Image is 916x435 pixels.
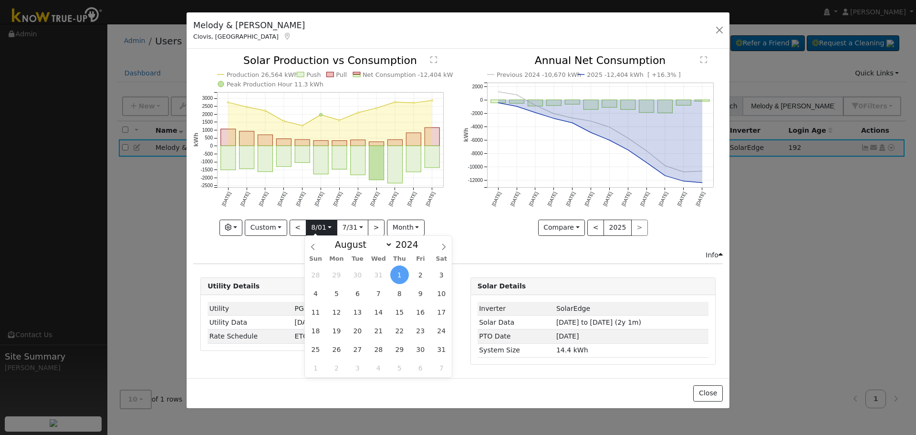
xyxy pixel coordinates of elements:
[589,119,593,123] circle: onclick=""
[406,133,421,146] rect: onclick=""
[682,180,686,183] circle: onclick=""
[369,340,388,359] span: August 28, 2024
[369,303,388,321] span: August 14, 2024
[305,256,326,262] span: Sun
[546,191,557,207] text: [DATE]
[413,102,415,104] circle: onclick=""
[556,305,590,312] span: ID: 3737086, authorized: 09/12/23
[369,321,388,340] span: August 21, 2024
[245,220,287,236] button: Custom
[410,256,431,262] span: Fri
[202,112,213,117] text: 2000
[193,33,279,40] span: Clovis, [GEOGRAPHIC_DATA]
[295,191,306,207] text: [DATE]
[210,144,213,149] text: 0
[639,191,650,207] text: [DATE]
[425,146,440,168] rect: onclick=""
[205,136,213,141] text: 500
[389,256,410,262] span: Thu
[565,100,580,104] rect: onclick=""
[587,220,604,236] button: <
[496,101,500,105] circle: onclick=""
[390,359,409,377] span: September 5, 2024
[604,220,632,236] button: 2025
[607,126,611,129] circle: onclick=""
[295,332,319,340] span: N
[468,178,483,183] text: -12000
[290,220,306,236] button: <
[208,316,293,329] td: Utility Data
[390,321,409,340] span: August 22, 2024
[411,265,430,284] span: August 2, 2024
[676,191,687,207] text: [DATE]
[348,359,367,377] span: September 3, 2024
[201,159,213,165] text: -1000
[470,124,483,129] text: -4000
[528,191,539,207] text: [DATE]
[431,256,452,262] span: Sat
[695,100,709,101] rect: onclick=""
[369,146,384,180] rect: onclick=""
[393,239,427,250] input: Year
[369,284,388,303] span: August 7, 2024
[470,111,483,116] text: -2000
[201,175,213,180] text: -2000
[406,191,417,207] text: [DATE]
[645,149,648,153] circle: onclick=""
[348,340,367,359] span: August 27, 2024
[583,191,594,207] text: [DATE]
[351,146,365,175] rect: onclick=""
[332,141,347,146] rect: onclick=""
[332,146,347,170] rect: onclick=""
[375,107,377,109] circle: onclick=""
[509,100,524,103] rect: onclick=""
[221,129,236,146] rect: onclick=""
[332,191,343,207] text: [DATE]
[306,340,325,359] span: August 25, 2024
[534,54,666,66] text: Annual Net Consumption
[227,81,323,88] text: Peak Production Hour 11.3 kWh
[478,302,555,316] td: Inverter
[306,284,325,303] span: August 4, 2024
[556,346,588,354] span: 14.4 kWh
[313,141,328,146] rect: onclick=""
[515,105,519,108] circle: onclick=""
[700,56,707,64] text: 
[432,265,451,284] span: August 3, 2024
[583,100,598,109] rect: onclick=""
[432,340,451,359] span: August 31, 2024
[201,183,213,189] text: -2500
[490,100,505,103] rect: onclick=""
[368,256,389,262] span: Wed
[470,151,483,156] text: -8000
[388,146,403,183] rect: onclick=""
[369,191,380,207] text: [DATE]
[327,340,346,359] span: August 26, 2024
[295,318,380,326] span: [DATE] to [DATE] (2y 1m)
[496,90,500,94] circle: onclick=""
[327,303,346,321] span: August 12, 2024
[258,146,273,172] rect: onclick=""
[432,284,451,303] span: August 10, 2024
[388,191,399,207] text: [DATE]
[351,140,365,146] rect: onclick=""
[411,303,430,321] span: August 16, 2024
[515,93,519,97] circle: onclick=""
[546,100,561,106] rect: onclick=""
[348,303,367,321] span: August 13, 2024
[327,359,346,377] span: September 2, 2024
[706,250,723,260] div: Info
[431,100,433,102] circle: onclick=""
[357,112,359,114] circle: onclick=""
[472,84,483,89] text: 2000
[203,151,213,157] text: -500
[202,120,213,125] text: 1500
[533,104,537,107] circle: onclick=""
[208,282,260,290] strong: Utility Details
[478,316,555,329] td: Solar Data
[565,191,576,207] text: [DATE]
[369,359,388,377] span: September 4, 2024
[411,359,430,377] span: September 6, 2024
[602,191,613,207] text: [DATE]
[227,102,229,104] circle: onclick=""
